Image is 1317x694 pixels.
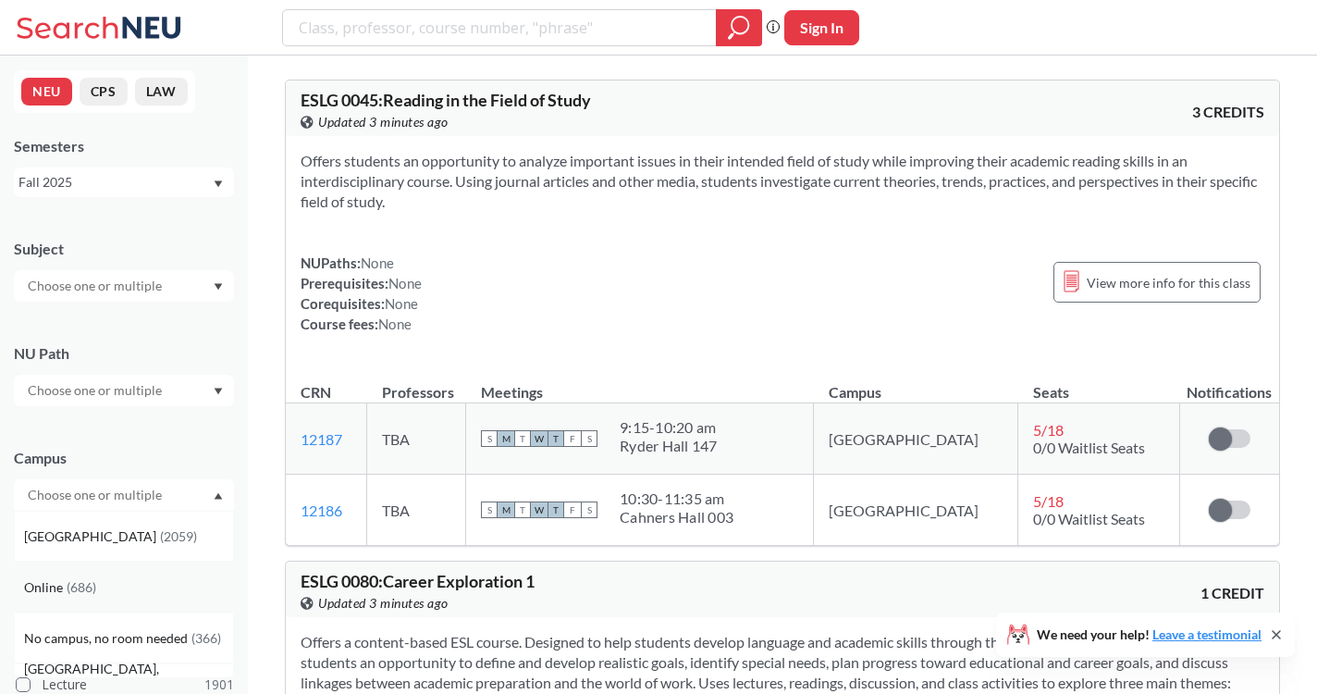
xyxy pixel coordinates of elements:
span: Online [24,577,67,598]
span: F [564,430,581,447]
svg: magnifying glass [728,15,750,41]
input: Choose one or multiple [18,275,174,297]
span: 3 CREDITS [1192,102,1264,122]
span: F [564,502,581,518]
input: Class, professor, course number, "phrase" [297,12,703,43]
span: ESLG 0045 : Reading in the Field of Study [301,90,591,110]
svg: Dropdown arrow [214,283,223,291]
button: LAW [135,78,188,105]
th: Meetings [466,364,814,403]
svg: Dropdown arrow [214,492,223,500]
span: 5 / 18 [1033,421,1064,439]
div: Semesters [14,136,234,156]
div: 10:30 - 11:35 am [620,490,733,508]
th: Campus [814,364,1018,403]
button: Sign In [784,10,859,45]
a: Leave a testimonial [1152,626,1262,642]
div: Subject [14,239,234,259]
span: T [548,502,564,518]
a: 12186 [301,502,342,519]
div: NU Path [14,343,234,364]
span: ( 686 ) [67,579,96,595]
div: Fall 2025 [18,172,212,192]
span: S [581,502,597,518]
span: S [481,502,498,518]
a: 12187 [301,430,342,448]
th: Notifications [1180,364,1279,403]
span: [GEOGRAPHIC_DATA] [24,527,160,547]
span: ( 366 ) [191,630,221,646]
td: [GEOGRAPHIC_DATA] [814,475,1018,546]
span: 0/0 Waitlist Seats [1033,510,1145,527]
svg: Dropdown arrow [214,180,223,188]
span: W [531,502,548,518]
span: M [498,430,514,447]
td: TBA [367,403,466,475]
button: CPS [80,78,128,105]
div: Dropdown arrow [14,375,234,406]
div: Fall 2025Dropdown arrow [14,167,234,197]
span: ( 2059 ) [160,528,197,544]
span: W [531,430,548,447]
div: Campus [14,448,234,468]
input: Choose one or multiple [18,484,174,506]
span: Updated 3 minutes ago [318,112,449,132]
span: S [581,430,597,447]
th: Professors [367,364,466,403]
div: CRN [301,382,331,403]
span: 1 CREDIT [1200,583,1264,603]
span: No campus, no room needed [24,628,191,649]
div: Ryder Hall 147 [620,437,718,455]
div: Cahners Hall 003 [620,508,733,527]
span: S [481,430,498,447]
div: NUPaths: Prerequisites: Corequisites: Course fees: [301,253,422,334]
td: [GEOGRAPHIC_DATA] [814,403,1018,475]
svg: Dropdown arrow [214,388,223,395]
span: None [385,295,418,312]
span: 0/0 Waitlist Seats [1033,439,1145,456]
div: Dropdown arrow[GEOGRAPHIC_DATA](2059)Online(686)No campus, no room needed(366)[GEOGRAPHIC_DATA], ... [14,479,234,511]
span: None [378,316,412,332]
input: Choose one or multiple [18,379,174,402]
span: T [514,430,531,447]
div: 9:15 - 10:20 am [620,418,718,437]
span: M [498,502,514,518]
span: 5 / 18 [1033,492,1064,510]
span: View more info for this class [1087,271,1250,294]
span: None [388,275,422,291]
section: Offers students an opportunity to analyze important issues in their intended field of study while... [301,151,1264,212]
div: Dropdown arrow [14,270,234,302]
span: T [514,502,531,518]
span: ESLG 0080 : Career Exploration 1 [301,571,535,591]
span: We need your help! [1037,628,1262,641]
td: TBA [367,475,466,546]
th: Seats [1018,364,1180,403]
button: NEU [21,78,72,105]
span: Updated 3 minutes ago [318,593,449,613]
span: None [361,254,394,271]
span: T [548,430,564,447]
div: magnifying glass [716,9,762,46]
